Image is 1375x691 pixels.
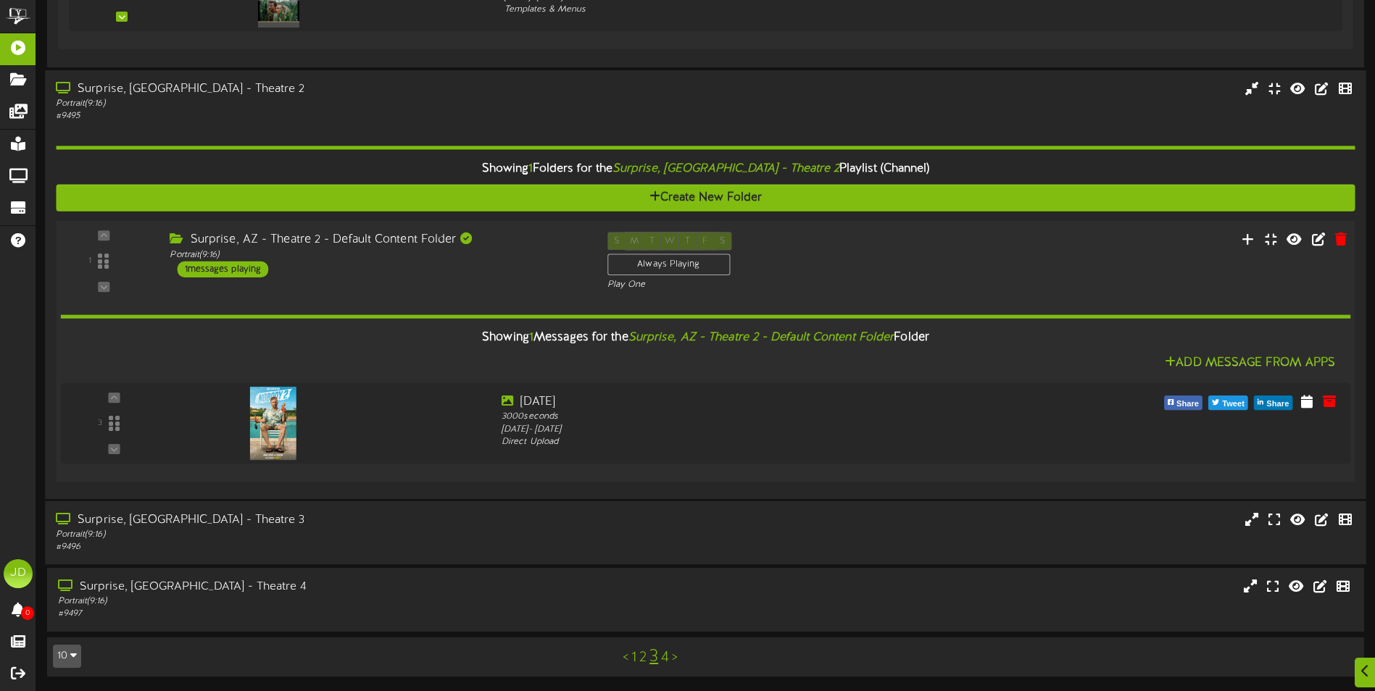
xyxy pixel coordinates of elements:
[502,393,1017,410] div: [DATE]
[502,423,1017,435] div: [DATE] - [DATE]
[661,650,669,666] a: 4
[607,278,913,290] div: Play One
[639,650,647,666] a: 2
[1219,396,1247,412] span: Tweet
[58,579,585,595] div: Surprise, [GEOGRAPHIC_DATA] - Theatre 4
[504,4,1013,16] div: Templates & Menus
[1208,395,1248,410] button: Tweet
[649,648,658,666] a: 3
[56,184,1355,211] button: Create New Folder
[170,231,585,248] div: Surprise, AZ - Theatre 2 - Default Content Folder
[1164,395,1202,410] button: Share
[250,386,296,459] img: 6a151168-a674-43da-977b-9bd9d8416cd7.jpg
[56,512,584,529] div: Surprise, [GEOGRAPHIC_DATA] - Theatre 3
[1254,395,1292,410] button: Share
[4,559,33,588] div: JD
[53,645,81,668] button: 10
[528,162,533,175] span: 1
[170,248,585,261] div: Portrait ( 9:16 )
[1160,353,1339,372] button: Add Message From Apps
[56,541,584,553] div: # 9496
[58,608,585,620] div: # 9497
[502,410,1017,422] div: 3000 seconds
[56,98,584,110] div: Portrait ( 9:16 )
[612,162,839,175] i: Surprise, [GEOGRAPHIC_DATA] - Theatre 2
[49,322,1361,353] div: Showing Messages for the Folder
[56,110,584,122] div: # 9495
[529,331,533,344] span: 1
[607,254,730,275] div: Always Playing
[628,331,894,344] i: Surprise, AZ - Theatre 2 - Default Content Folder
[672,650,678,666] a: >
[56,529,584,541] div: Portrait ( 9:16 )
[502,435,1017,448] div: Direct Upload
[21,606,34,620] span: 0
[56,81,584,98] div: Surprise, [GEOGRAPHIC_DATA] - Theatre 2
[45,153,1366,184] div: Showing Folders for the Playlist (Channel)
[58,595,585,608] div: Portrait ( 9:16 )
[623,650,628,666] a: <
[178,261,269,277] div: 1 messages playing
[631,650,636,666] a: 1
[1263,396,1292,412] span: Share
[1173,396,1202,412] span: Share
